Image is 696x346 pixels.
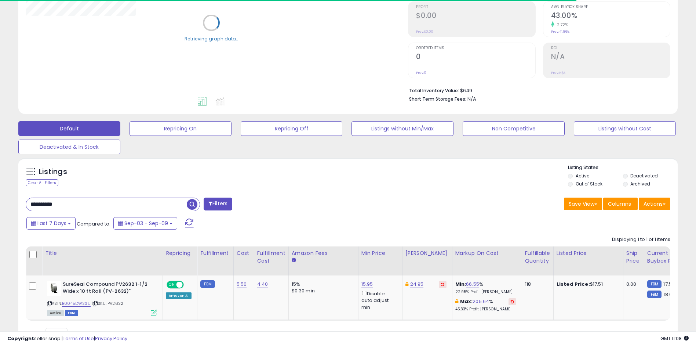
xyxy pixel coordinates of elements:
h2: $0.00 [416,11,535,21]
span: Show: entries [31,330,84,337]
div: seller snap | | [7,335,127,342]
div: $17.51 [557,281,617,288]
b: Max: [460,298,473,305]
b: Short Term Storage Fees: [409,96,466,102]
span: FBM [65,310,78,316]
div: Amazon AI [166,292,192,299]
div: Current Buybox Price [647,249,685,265]
small: Prev: N/A [551,71,565,75]
span: ON [167,282,176,288]
h2: N/A [551,53,670,62]
button: Listings without Cost [574,121,676,136]
small: Amazon Fees. [292,257,296,264]
span: Avg. Buybox Share [551,5,670,9]
div: % [455,281,516,295]
a: 66.55 [466,281,479,288]
label: Deactivated [630,173,658,179]
div: Disable auto adjust min [361,289,397,311]
button: Non Competitive [463,121,565,136]
a: 5.50 [237,281,247,288]
button: Filters [204,198,232,210]
span: Columns [608,200,631,208]
span: 17.51 [663,281,673,288]
span: Compared to: [77,220,110,227]
a: 24.95 [410,281,424,288]
a: Terms of Use [63,335,94,342]
b: Listed Price: [557,281,590,288]
small: Prev: 41.86% [551,29,569,34]
div: $0.30 min [292,288,353,294]
div: Min Price [361,249,399,257]
b: SureSeal Compound PV2632 1-1/2 Wide x 10 ft Roll (PV-2632)" [63,281,152,296]
div: Markup on Cost [455,249,519,257]
span: N/A [467,95,476,102]
div: ASIN: [47,281,157,315]
p: Listing States: [568,164,678,171]
div: % [455,298,516,312]
strong: Copyright [7,335,34,342]
button: Save View [564,198,602,210]
a: Privacy Policy [95,335,127,342]
span: 18.01 [663,291,674,298]
button: Deactivated & In Stock [18,140,120,154]
span: Profit [416,5,535,9]
h5: Listings [39,167,67,177]
span: Last 7 Days [37,220,66,227]
a: 4.40 [257,281,268,288]
label: Out of Stock [576,181,602,187]
span: Sep-03 - Sep-09 [124,220,168,227]
div: [PERSON_NAME] [405,249,449,257]
button: Default [18,121,120,136]
div: Amazon Fees [292,249,355,257]
div: Fulfillment [200,249,230,257]
div: Fulfillment Cost [257,249,285,265]
div: Fulfillable Quantity [525,249,550,265]
div: Repricing [166,249,194,257]
p: 22.95% Profit [PERSON_NAME] [455,289,516,295]
div: Title [45,249,160,257]
span: 2025-09-17 11:08 GMT [660,335,689,342]
button: Actions [639,198,670,210]
button: Repricing On [130,121,232,136]
h2: 43.00% [551,11,670,21]
span: ROI [551,46,670,50]
small: Prev: 0 [416,71,426,75]
span: Ordered Items [416,46,535,50]
b: Total Inventory Value: [409,87,459,94]
div: Displaying 1 to 1 of 1 items [612,236,670,243]
button: Repricing Off [241,121,343,136]
button: Sep-03 - Sep-09 [113,217,177,230]
th: The percentage added to the cost of goods (COGS) that forms the calculator for Min & Max prices. [452,246,522,275]
span: All listings currently available for purchase on Amazon [47,310,64,316]
div: Listed Price [557,249,620,257]
b: Min: [455,281,466,288]
label: Archived [630,181,650,187]
a: 15.95 [361,281,373,288]
h2: 0 [416,53,535,62]
small: 2.72% [554,22,568,28]
button: Listings without Min/Max [351,121,453,136]
span: OFF [183,282,194,288]
div: Cost [237,249,251,257]
div: 118 [525,281,548,288]
small: Prev: $0.00 [416,29,433,34]
div: Clear All Filters [26,179,58,186]
small: FBM [647,280,662,288]
small: FBM [200,280,215,288]
div: 0.00 [626,281,638,288]
div: Ship Price [626,249,641,265]
li: $649 [409,86,665,94]
p: 45.33% Profit [PERSON_NAME] [455,307,516,312]
label: Active [576,173,589,179]
div: 15% [292,281,353,288]
a: 205.64 [473,298,489,305]
img: 31sQg4ewFqL._SL40_.jpg [47,281,61,296]
div: Retrieving graph data.. [185,35,238,42]
small: FBM [647,291,662,298]
a: B0045DWSSU [62,300,91,307]
span: | SKU: PV2632 [92,300,123,306]
button: Columns [603,198,638,210]
button: Last 7 Days [26,217,76,230]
